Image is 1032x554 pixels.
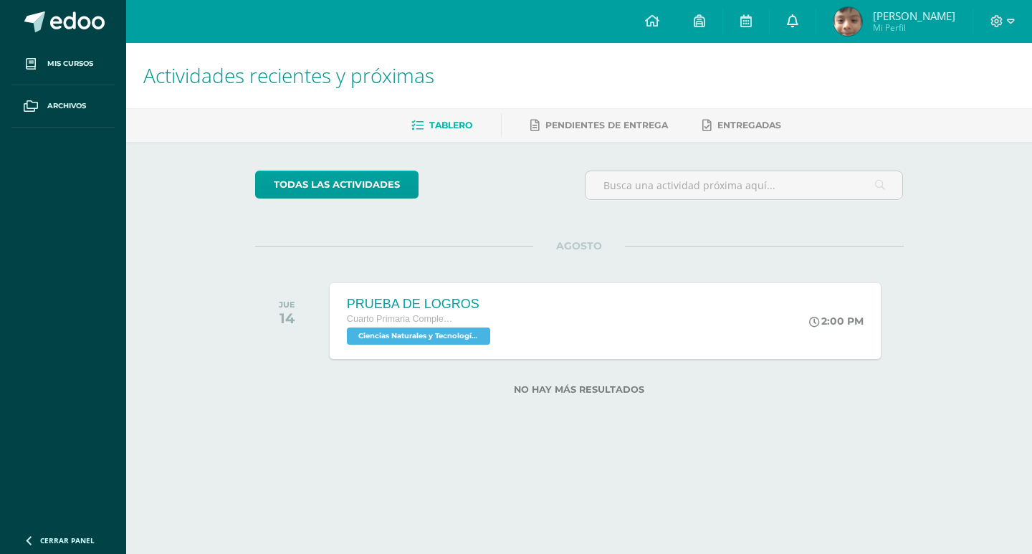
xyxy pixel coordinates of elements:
[255,171,419,199] a: todas las Actividades
[533,239,625,252] span: AGOSTO
[702,114,781,137] a: Entregadas
[47,58,93,70] span: Mis cursos
[717,120,781,130] span: Entregadas
[429,120,472,130] span: Tablero
[530,114,668,137] a: Pendientes de entrega
[809,315,864,328] div: 2:00 PM
[143,62,434,89] span: Actividades recientes y próximas
[279,300,295,310] div: JUE
[255,384,904,395] label: No hay más resultados
[11,85,115,128] a: Archivos
[347,328,490,345] span: Ciencias Naturales y Tecnología 'C'
[11,43,115,85] a: Mis cursos
[545,120,668,130] span: Pendientes de entrega
[411,114,472,137] a: Tablero
[347,297,494,312] div: PRUEBA DE LOGROS
[873,22,955,34] span: Mi Perfil
[47,100,86,112] span: Archivos
[279,310,295,327] div: 14
[873,9,955,23] span: [PERSON_NAME]
[586,171,903,199] input: Busca una actividad próxima aquí...
[347,314,454,324] span: Cuarto Primaria Complementaria
[833,7,862,36] img: 9e155d7e1b36d3a45c96e4bf447edae4.png
[40,535,95,545] span: Cerrar panel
